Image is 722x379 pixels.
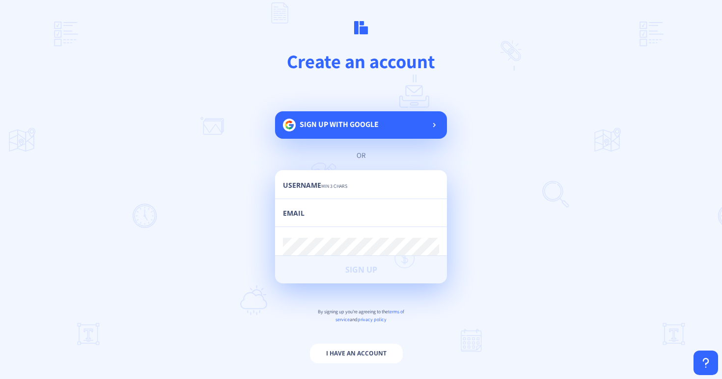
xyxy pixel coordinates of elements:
[275,256,447,283] button: Sign Up
[345,266,377,274] span: Sign Up
[275,308,447,324] p: By signing up you're agreeing to the and
[300,119,379,129] span: Sign up with google
[310,344,403,363] button: I have an account
[285,151,437,160] div: or
[54,49,668,74] h1: Create an account
[358,316,387,323] span: privacy policy
[354,21,367,35] img: logo.svg
[283,119,296,131] img: google.svg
